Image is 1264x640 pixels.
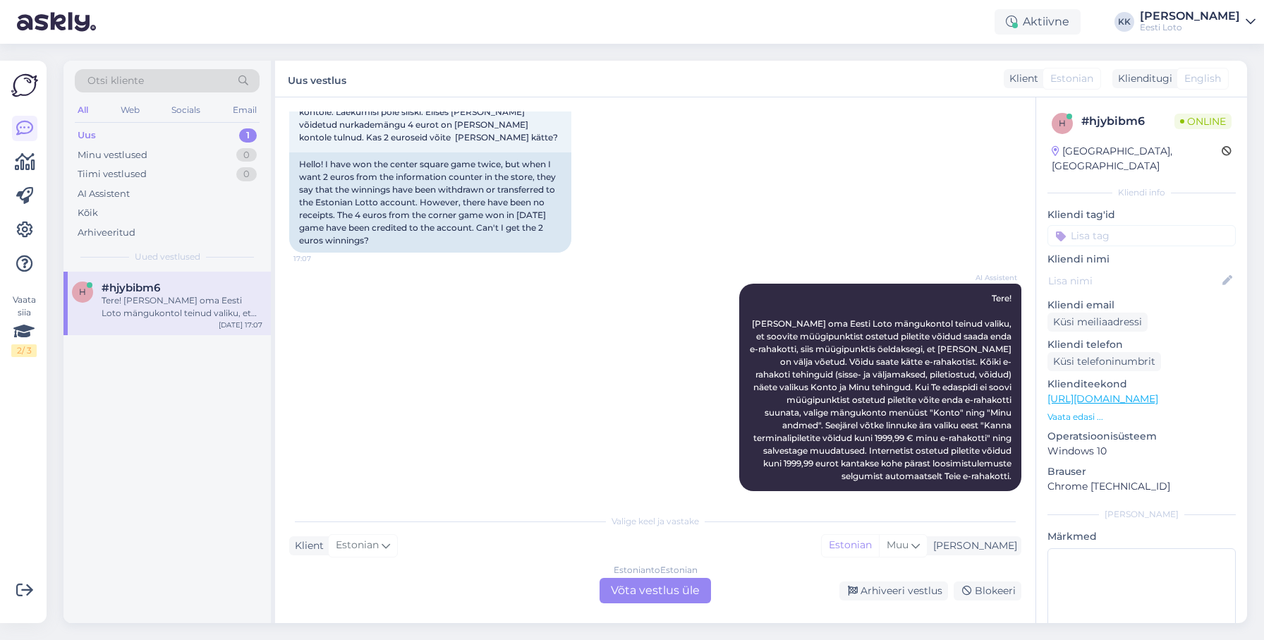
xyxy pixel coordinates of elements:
[1048,273,1220,289] input: Lisa nimi
[887,538,909,551] span: Muu
[1052,144,1222,174] div: [GEOGRAPHIC_DATA], [GEOGRAPHIC_DATA]
[169,101,203,119] div: Socials
[78,226,135,240] div: Arhiveeritud
[230,101,260,119] div: Email
[87,73,144,88] span: Otsi kliente
[75,101,91,119] div: All
[614,564,698,576] div: Estonian to Estonian
[1047,444,1236,459] p: Windows 10
[79,286,86,297] span: h
[1047,508,1236,521] div: [PERSON_NAME]
[293,253,346,264] span: 17:07
[822,535,879,556] div: Estonian
[954,581,1021,600] div: Blokeeri
[288,69,346,88] label: Uus vestlus
[1140,22,1240,33] div: Eesti Loto
[1047,464,1236,479] p: Brauser
[78,148,147,162] div: Minu vestlused
[1184,71,1221,86] span: English
[1047,529,1236,544] p: Märkmed
[1050,71,1093,86] span: Estonian
[1047,225,1236,246] input: Lisa tag
[102,294,262,320] div: Tere! [PERSON_NAME] oma Eesti Loto mängukontol teinud valiku, et soovite müügipunktist ostetud pi...
[1047,337,1236,352] p: Kliendi telefon
[289,515,1021,528] div: Valige keel ja vastake
[839,581,948,600] div: Arhiveeri vestlus
[1047,429,1236,444] p: Operatsioonisüsteem
[118,101,142,119] div: Web
[236,167,257,181] div: 0
[219,320,262,330] div: [DATE] 17:07
[1047,252,1236,267] p: Kliendi nimi
[239,128,257,143] div: 1
[11,344,37,357] div: 2 / 3
[102,282,160,294] span: #hjybibm6
[1047,352,1161,371] div: Küsi telefoninumbrit
[289,538,324,553] div: Klient
[78,167,147,181] div: Tiimi vestlused
[1114,12,1134,32] div: KK
[600,578,711,603] div: Võta vestlus üle
[1140,11,1240,22] div: [PERSON_NAME]
[750,293,1014,481] span: Tere! [PERSON_NAME] oma Eesti Loto mängukontol teinud valiku, et soovite müügipunktist ostetud pi...
[1047,411,1236,423] p: Vaata edasi ...
[336,538,379,553] span: Estonian
[1174,114,1232,129] span: Online
[1047,207,1236,222] p: Kliendi tag'id
[78,206,98,220] div: Kõik
[135,250,200,263] span: Uued vestlused
[1047,479,1236,494] p: Chrome [TECHNICAL_ID]
[1140,11,1256,33] a: [PERSON_NAME]Eesti Loto
[1047,298,1236,313] p: Kliendi email
[78,128,96,143] div: Uus
[1004,71,1038,86] div: Klient
[964,492,1017,502] span: 17:07
[11,72,38,99] img: Askly Logo
[964,272,1017,283] span: AI Assistent
[1047,186,1236,199] div: Kliendi info
[78,187,130,201] div: AI Assistent
[1059,118,1066,128] span: h
[1047,377,1236,392] p: Klienditeekond
[11,294,37,357] div: Vaata siia
[236,148,257,162] div: 0
[1081,113,1174,130] div: # hjybibm6
[1047,313,1148,332] div: Küsi meiliaadressi
[995,9,1081,35] div: Aktiivne
[1112,71,1172,86] div: Klienditugi
[928,538,1017,553] div: [PERSON_NAME]
[1047,392,1158,405] a: [URL][DOMAIN_NAME]
[289,152,571,253] div: Hello! I have won the center square game twice, but when I want 2 euros from the information coun...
